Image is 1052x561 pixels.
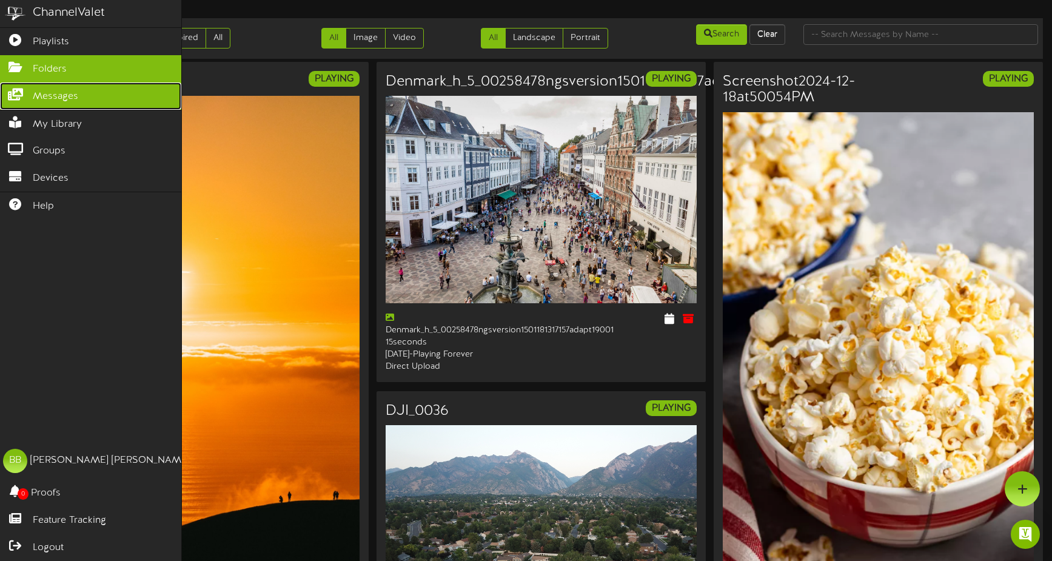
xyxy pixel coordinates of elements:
[33,200,54,213] span: Help
[652,73,691,84] strong: PLAYING
[563,28,608,49] a: Portrait
[33,35,69,49] span: Playlists
[1011,520,1040,549] div: Open Intercom Messenger
[33,90,78,104] span: Messages
[386,312,532,337] div: Denmark_h_5_00258478ngsversion1501181317157adapt19001
[18,488,28,500] span: 0
[386,337,532,349] div: 15 seconds
[33,514,106,528] span: Feature Tracking
[696,24,747,45] button: Search
[505,28,563,49] a: Landscape
[31,486,61,500] span: Proofs
[803,24,1038,45] input: -- Search Messages by Name --
[386,403,449,419] h3: DJI_0036
[386,361,532,373] div: Direct Upload
[30,454,190,468] div: [PERSON_NAME] [PERSON_NAME]
[989,73,1028,84] strong: PLAYING
[723,74,869,106] h3: Screenshot2024-12-18at50054PM
[652,403,691,414] strong: PLAYING
[321,28,346,49] a: All
[481,28,506,49] a: All
[161,28,206,49] a: Expired
[33,144,65,158] span: Groups
[33,172,69,186] span: Devices
[315,73,353,84] strong: PLAYING
[206,28,230,49] a: All
[33,4,105,22] div: ChannelValet
[386,74,780,90] h3: Denmark_h_5_00258478ngsversion1501181317157adapt19001
[385,28,424,49] a: Video
[33,118,82,132] span: My Library
[33,62,67,76] span: Folders
[386,349,532,361] div: [DATE] - Playing Forever
[386,96,697,303] img: a133117f-676f-4edb-ac24-0678fb208ff4.jpg
[346,28,386,49] a: Image
[749,24,785,45] button: Clear
[3,449,27,473] div: BB
[33,541,64,555] span: Logout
